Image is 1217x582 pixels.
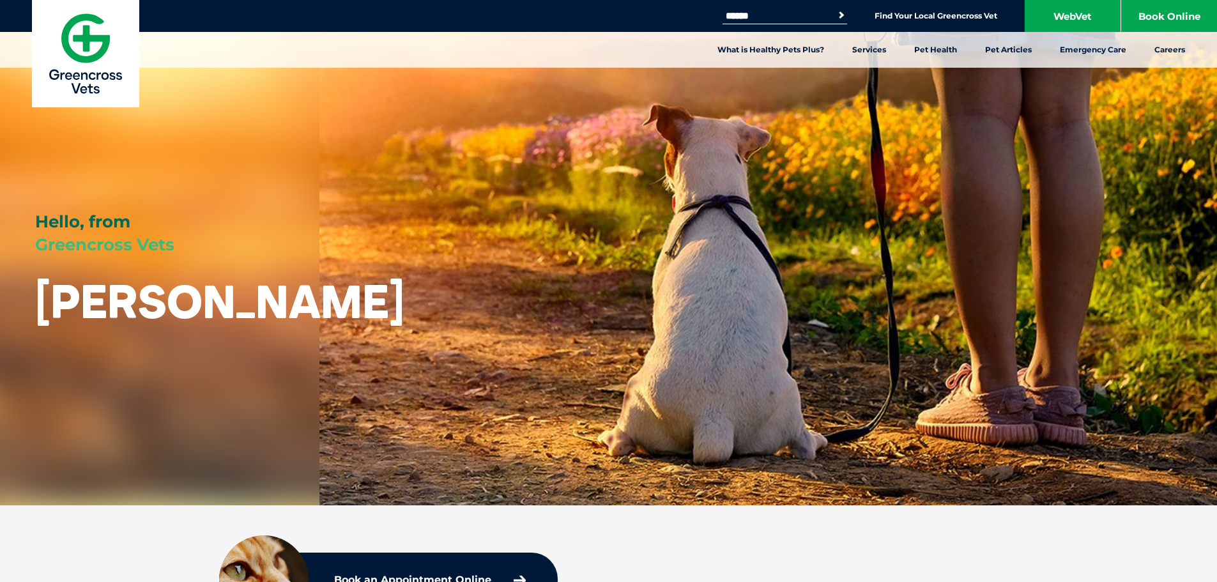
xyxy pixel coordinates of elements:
[35,234,174,255] span: Greencross Vets
[838,32,900,68] a: Services
[35,211,130,232] span: Hello, from
[900,32,971,68] a: Pet Health
[1140,32,1199,68] a: Careers
[1046,32,1140,68] a: Emergency Care
[35,276,404,326] h1: [PERSON_NAME]
[703,32,838,68] a: What is Healthy Pets Plus?
[971,32,1046,68] a: Pet Articles
[875,11,997,21] a: Find Your Local Greencross Vet
[835,9,848,22] button: Search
